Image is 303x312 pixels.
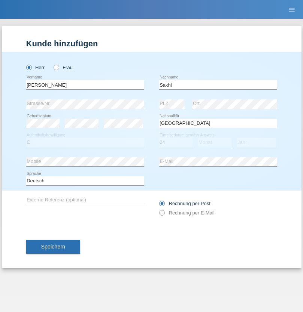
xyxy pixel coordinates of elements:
[26,65,31,69] input: Herr
[54,65,73,70] label: Frau
[288,6,296,13] i: menu
[159,210,164,219] input: Rechnung per E-Mail
[26,65,45,70] label: Herr
[159,201,164,210] input: Rechnung per Post
[284,7,299,12] a: menu
[41,244,65,250] span: Speichern
[159,210,215,216] label: Rechnung per E-Mail
[26,39,277,48] h1: Kunde hinzufügen
[159,201,210,206] label: Rechnung per Post
[54,65,58,69] input: Frau
[26,240,80,254] button: Speichern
